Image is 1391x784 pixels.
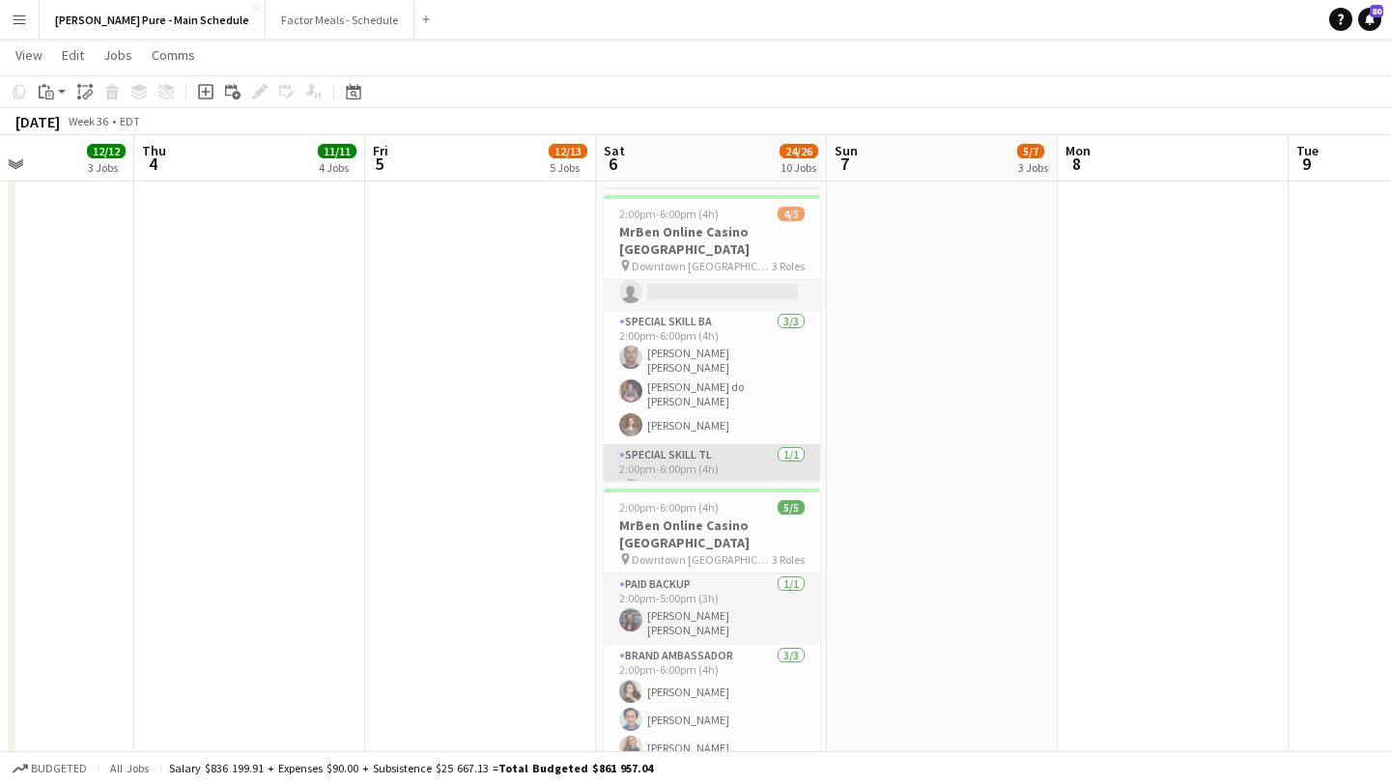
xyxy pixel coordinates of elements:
span: 5/7 [1017,144,1044,158]
span: 7 [832,153,858,175]
span: Edit [62,46,84,64]
span: 24/26 [780,144,818,158]
span: 5 [370,153,388,175]
span: 4/5 [778,207,805,221]
h3: MrBen Online Casino [GEOGRAPHIC_DATA] [604,517,820,551]
span: Sat [604,142,625,159]
a: View [8,42,50,68]
app-card-role: Special Skill TL1/12:00pm-6:00pm (4h) [604,444,820,510]
div: 10 Jobs [781,160,817,175]
app-job-card: 2:00pm-6:00pm (4h)5/5MrBen Online Casino [GEOGRAPHIC_DATA] Downtown [GEOGRAPHIC_DATA]3 RolesPaid ... [604,489,820,774]
span: Sun [835,142,858,159]
a: Jobs [96,42,140,68]
div: [DATE] [15,112,60,131]
span: 12/13 [549,144,587,158]
app-card-role: Brand Ambassador3/32:00pm-6:00pm (4h)[PERSON_NAME][PERSON_NAME][PERSON_NAME] [604,645,820,767]
span: Downtown [GEOGRAPHIC_DATA] [632,259,772,273]
a: Edit [54,42,92,68]
button: Budgeted [10,758,90,779]
div: 3 Jobs [88,160,125,175]
span: Thu [142,142,166,159]
span: 5/5 [778,500,805,515]
span: Downtown [GEOGRAPHIC_DATA] [632,552,772,567]
span: Comms [152,46,195,64]
span: 6 [601,153,625,175]
span: View [15,46,43,64]
div: 5 Jobs [550,160,586,175]
div: 4 Jobs [319,160,355,175]
span: All jobs [106,761,153,775]
div: Salary $836 199.91 + Expenses $90.00 + Subsistence $25 667.13 = [169,761,653,775]
span: 3 Roles [772,259,805,273]
span: Jobs [103,46,132,64]
app-job-card: 2:00pm-6:00pm (4h)4/5MrBen Online Casino [GEOGRAPHIC_DATA] Downtown [GEOGRAPHIC_DATA]3 RolesPaid ... [604,195,820,481]
app-card-role: Paid Backup1/12:00pm-5:00pm (3h)[PERSON_NAME] [PERSON_NAME] [604,574,820,645]
span: Mon [1065,142,1091,159]
a: Comms [144,42,203,68]
span: 8 [1063,153,1091,175]
button: Factor Meals - Schedule [266,1,414,39]
span: 3 Roles [772,552,805,567]
h3: MrBen Online Casino [GEOGRAPHIC_DATA] [604,223,820,258]
div: EDT [120,114,140,128]
span: 2:00pm-6:00pm (4h) [619,500,719,515]
app-card-role: Special Skill BA3/32:00pm-6:00pm (4h)[PERSON_NAME] [PERSON_NAME][PERSON_NAME] do [PERSON_NAME][PE... [604,311,820,444]
div: 3 Jobs [1018,160,1048,175]
span: 4 [139,153,166,175]
span: 2:00pm-6:00pm (4h) [619,207,719,221]
span: 12/12 [87,144,126,158]
span: Week 36 [64,114,112,128]
span: Budgeted [31,762,87,775]
span: Total Budgeted $861 957.04 [498,761,653,775]
span: 80 [1370,5,1383,17]
button: [PERSON_NAME] Pure - Main Schedule [40,1,266,39]
span: 9 [1293,153,1319,175]
a: 80 [1358,8,1381,31]
span: 11/11 [318,144,356,158]
span: Fri [373,142,388,159]
span: Tue [1296,142,1319,159]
